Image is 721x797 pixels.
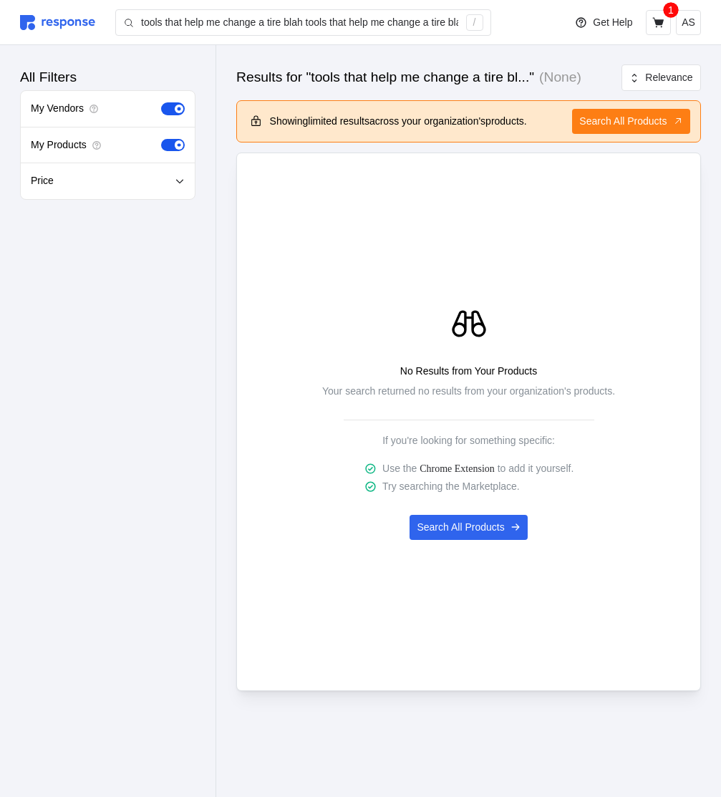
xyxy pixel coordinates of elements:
button: Get Help [566,9,641,37]
p: AS [682,15,695,31]
p: My Vendors [31,101,84,117]
p: 1 [668,2,674,18]
button: Search All Products [410,515,528,541]
h3: Results for "tools that help me change a tire bl..." [236,68,534,87]
div: / [466,14,483,32]
p: Price [31,173,54,189]
p: If you're looking for something specific: [382,433,555,449]
p: Use the to add it yourself. [382,461,574,477]
button: Search All Products [572,109,690,135]
p: Search All Products [579,114,667,130]
p: Search All Products [417,520,504,536]
a: Chrome Extension [420,463,495,474]
p: Showing across products. [270,114,527,130]
b: your organization's [402,115,485,127]
h3: (None) [539,68,581,87]
img: svg%3e [20,15,95,30]
b: limited results [308,115,369,127]
p: Your search returned no results from your organization's products. [322,384,615,400]
p: Get Help [593,15,632,31]
button: Relevance [621,64,701,92]
p: Try searching the Marketplace. [382,479,520,495]
h3: All Filters [20,68,77,87]
p: No Results from Your Products [400,364,537,380]
p: Relevance [645,70,692,86]
button: AS [676,10,701,35]
input: Search for a product name or SKU [141,10,458,36]
p: My Products [31,137,87,153]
